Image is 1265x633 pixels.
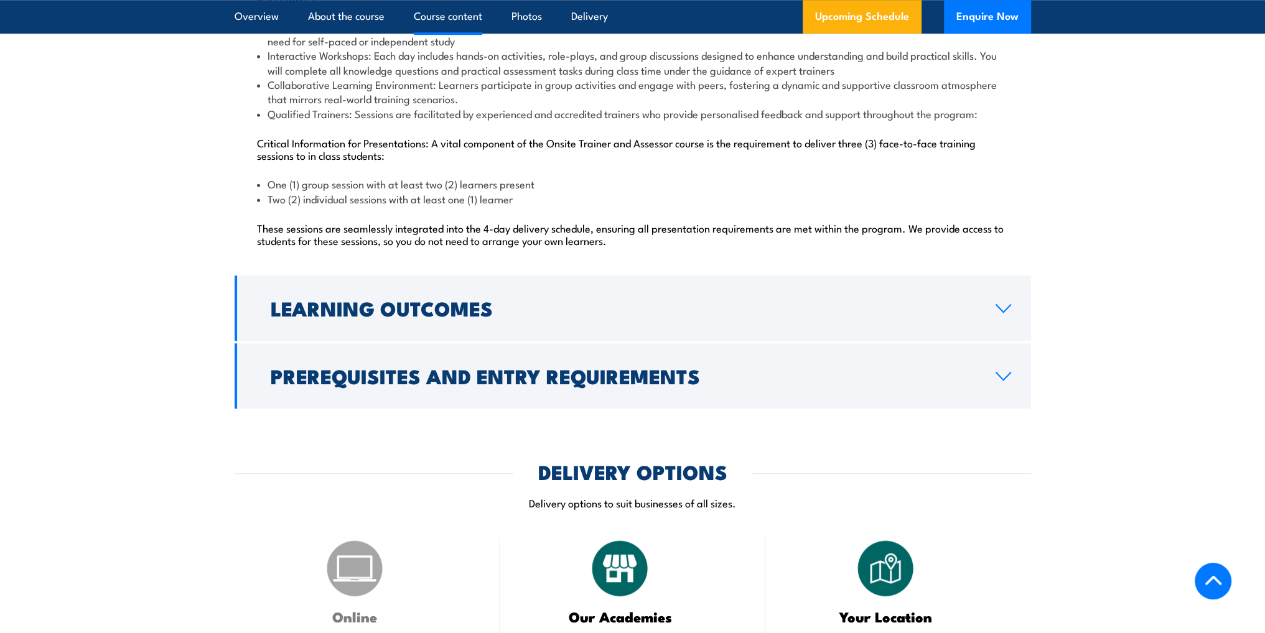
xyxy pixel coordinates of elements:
[235,343,1031,409] a: Prerequisites and Entry Requirements
[235,496,1031,510] p: Delivery options to suit businesses of all sizes.
[531,609,709,624] h3: Our Academies
[796,609,975,624] h3: Your Location
[257,106,1009,121] li: Qualified Trainers: Sessions are facilitated by experienced and accredited trainers who provide p...
[266,609,444,624] h3: Online
[538,463,727,480] h2: DELIVERY OPTIONS
[257,177,1009,191] li: One (1) group session with at least two (2) learners present
[257,77,1009,106] li: Collaborative Learning Environment: Learners participate in group activities and engage with peer...
[235,275,1031,341] a: Learning Outcomes
[257,136,1009,161] p: Critical Information for Presentations: A vital component of the Onsite Trainer and Assessor cour...
[257,221,1009,246] p: These sessions are seamlessly integrated into the 4-day delivery schedule, ensuring all presentat...
[257,192,1009,206] li: Two (2) individual sessions with at least one (1) learner
[271,367,976,384] h2: Prerequisites and Entry Requirements
[271,299,976,316] h2: Learning Outcomes
[257,48,1009,77] li: Interactive Workshops: Each day includes hands-on activities, role-plays, and group discussions d...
